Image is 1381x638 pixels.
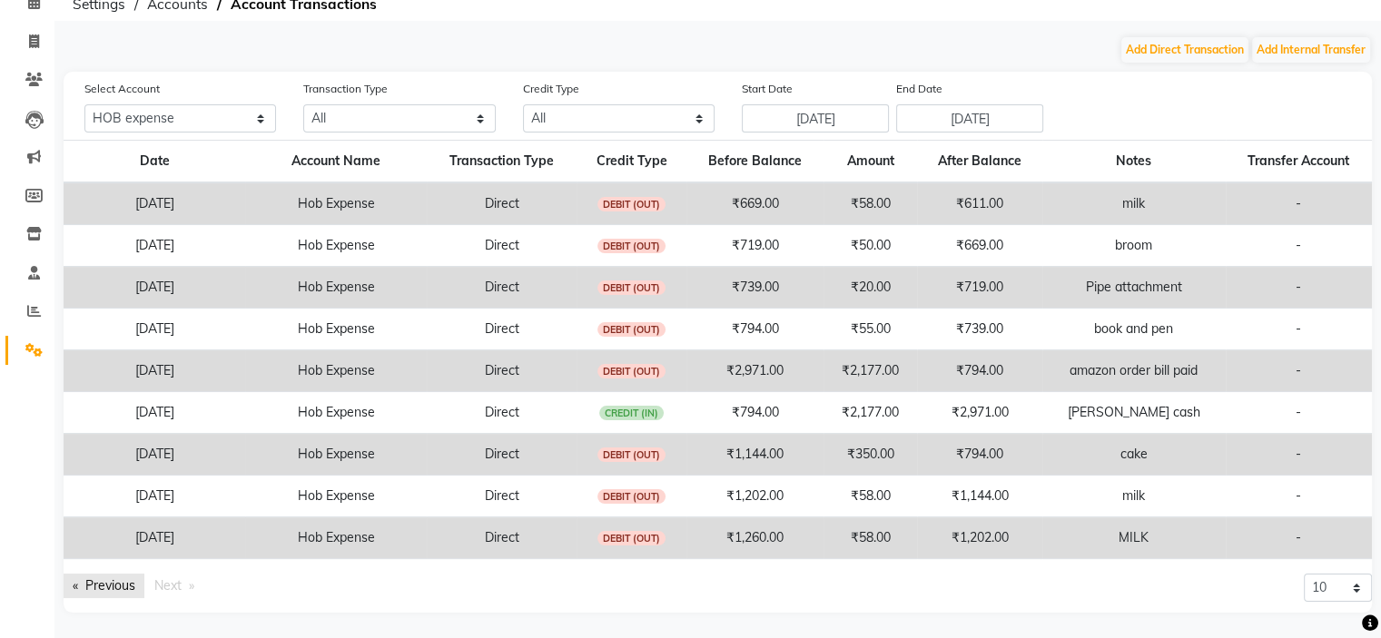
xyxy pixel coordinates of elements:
td: ₹2,177.00 [824,392,917,434]
td: - [1226,392,1372,434]
td: Hob Expense [245,517,427,559]
th: Notes [1042,141,1226,183]
th: Credit Type [577,141,686,183]
td: ₹1,144.00 [917,476,1042,517]
td: [DATE] [64,350,245,392]
td: cake [1042,434,1226,476]
td: ₹2,177.00 [824,350,917,392]
td: Direct [427,392,577,434]
td: [DATE] [64,434,245,476]
td: Hob Expense [245,309,427,350]
td: Hob Expense [245,476,427,517]
th: Date [64,141,245,183]
input: Start Date [742,104,889,133]
td: ₹669.00 [917,225,1042,267]
nav: Pagination [64,574,705,598]
label: Credit Type [523,81,579,97]
td: ₹55.00 [824,309,917,350]
span: DEBIT (OUT) [597,197,666,211]
td: ₹719.00 [917,267,1042,309]
button: Add Internal Transfer [1252,37,1370,63]
td: MILK [1042,517,1226,559]
th: Transfer Account [1226,141,1372,183]
td: Direct [427,309,577,350]
td: ₹58.00 [824,182,917,225]
td: amazon order bill paid [1042,350,1226,392]
input: End Date [896,104,1043,133]
th: Account Name [245,141,427,183]
td: ₹611.00 [917,182,1042,225]
td: Direct [427,434,577,476]
td: - [1226,182,1372,225]
span: DEBIT (OUT) [597,322,666,337]
td: - [1226,225,1372,267]
th: After Balance [917,141,1042,183]
td: Hob Expense [245,434,427,476]
td: Hob Expense [245,182,427,225]
label: Transaction Type [303,81,388,97]
span: DEBIT (OUT) [597,447,666,462]
td: ₹719.00 [686,225,824,267]
td: ₹1,144.00 [686,434,824,476]
td: ₹739.00 [917,309,1042,350]
span: CREDIT (IN) [599,406,665,420]
td: [DATE] [64,517,245,559]
td: ₹2,971.00 [917,392,1042,434]
td: Direct [427,267,577,309]
a: Previous [64,574,144,598]
td: broom [1042,225,1226,267]
span: DEBIT (OUT) [597,280,666,295]
td: ₹1,260.00 [686,517,824,559]
span: DEBIT (OUT) [597,364,666,378]
span: DEBIT (OUT) [597,531,666,545]
td: ₹2,971.00 [686,350,824,392]
td: ₹669.00 [686,182,824,225]
td: [DATE] [64,392,245,434]
td: Direct [427,225,577,267]
span: DEBIT (OUT) [597,489,666,504]
td: [DATE] [64,267,245,309]
td: ₹20.00 [824,267,917,309]
th: Amount [824,141,917,183]
th: Before Balance [686,141,824,183]
td: ₹58.00 [824,476,917,517]
th: Transaction Type [427,141,577,183]
span: Next [154,577,182,594]
td: ₹1,202.00 [686,476,824,517]
td: Hob Expense [245,267,427,309]
td: ₹50.00 [824,225,917,267]
td: ₹1,202.00 [917,517,1042,559]
label: Select Account [84,81,160,97]
td: - [1226,476,1372,517]
td: Direct [427,476,577,517]
td: ₹794.00 [917,434,1042,476]
td: Direct [427,350,577,392]
td: [DATE] [64,182,245,225]
td: [DATE] [64,225,245,267]
button: Add Direct Transaction [1121,37,1248,63]
td: Hob Expense [245,392,427,434]
td: - [1226,350,1372,392]
td: Pipe attachment [1042,267,1226,309]
td: - [1226,267,1372,309]
td: Direct [427,517,577,559]
td: ₹794.00 [686,309,824,350]
td: ₹58.00 [824,517,917,559]
td: [PERSON_NAME] cash [1042,392,1226,434]
td: ₹794.00 [917,350,1042,392]
td: [DATE] [64,309,245,350]
td: book and pen [1042,309,1226,350]
td: - [1226,309,1372,350]
label: Start Date [742,81,793,97]
td: ₹350.00 [824,434,917,476]
td: - [1226,517,1372,559]
label: End Date [896,81,942,97]
td: [DATE] [64,476,245,517]
td: milk [1042,476,1226,517]
td: - [1226,434,1372,476]
td: Hob Expense [245,225,427,267]
td: Direct [427,182,577,225]
td: milk [1042,182,1226,225]
td: Hob Expense [245,350,427,392]
span: DEBIT (OUT) [597,239,666,253]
